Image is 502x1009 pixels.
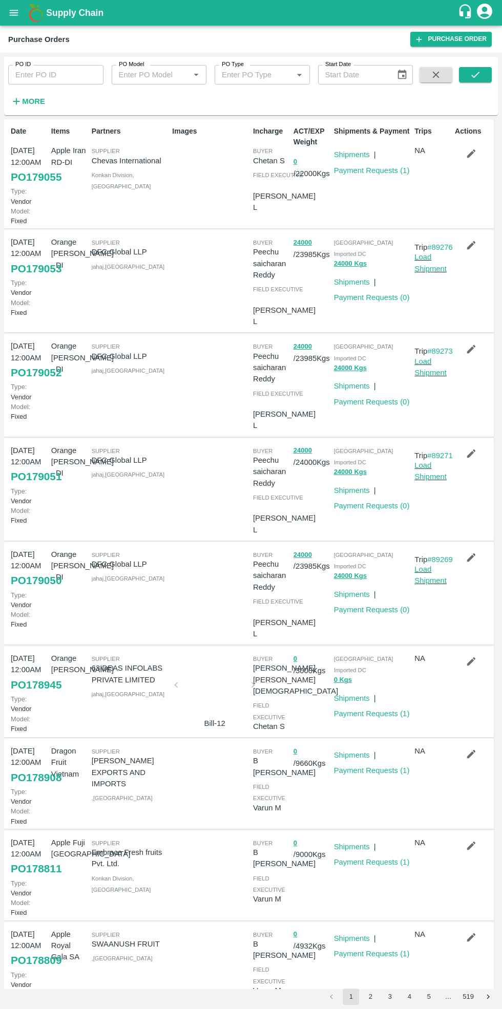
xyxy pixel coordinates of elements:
[421,989,437,1005] button: Go to page 5
[11,676,61,694] a: PO178945
[294,549,330,572] p: / 23985 Kgs
[370,145,376,160] div: |
[8,33,70,46] div: Purchase Orders
[253,784,285,801] span: field executive
[11,714,47,734] p: Fixed
[253,286,303,292] span: field executive
[11,186,47,206] p: Vendor
[334,590,370,598] a: Shipments
[46,6,457,20] a: Supply Chain
[334,950,410,958] a: Payment Requests (1)
[334,552,393,569] span: [GEOGRAPHIC_DATA] Imported DC
[92,172,151,189] span: Konkan Division , [GEOGRAPHIC_DATA]
[253,246,289,281] p: Peechu saicharan Reddy
[370,481,376,496] div: |
[294,156,330,179] p: / 22000 Kgs
[92,840,120,846] span: Supplier
[294,653,297,665] button: 0
[51,237,88,271] p: Orange [PERSON_NAME] - DI
[334,126,411,137] p: Shipments & Payment
[11,715,30,723] span: Model:
[253,155,289,166] p: Chetan S
[11,487,27,495] span: Type:
[253,748,273,755] span: buyer
[414,745,451,757] p: NA
[46,8,103,18] b: Supply Chain
[11,506,47,525] p: Fixed
[334,858,410,866] a: Payment Requests (1)
[11,591,27,599] span: Type:
[11,507,30,514] span: Model:
[11,549,47,572] p: [DATE] 12:00AM
[334,258,367,270] button: 24000 Kgs
[92,455,169,466] p: DFC Global LLP
[11,653,47,676] p: [DATE] 12:00AM
[11,610,47,629] p: Fixed
[253,240,273,246] span: buyer
[51,145,88,168] p: Apple Iran RD-DI
[92,656,120,662] span: Supplier
[253,893,289,905] p: Varun M
[334,362,367,374] button: 24000 Kgs
[480,989,496,1005] button: Go to next page
[455,126,491,137] p: Actions
[294,445,312,457] button: 24000
[11,340,47,363] p: [DATE] 12:00AM
[11,694,47,714] p: Vendor
[11,126,47,137] p: Date
[11,898,47,917] p: Fixed
[427,243,453,251] a: #89276
[51,445,88,479] p: Orange [PERSON_NAME] - DI
[294,237,312,249] button: 24000
[370,376,376,392] div: |
[26,3,46,23] img: logo
[92,264,164,270] span: jahaj , [GEOGRAPHIC_DATA]
[15,60,31,69] label: PO ID
[334,344,393,361] span: [GEOGRAPHIC_DATA] Imported DC
[414,653,451,664] p: NA
[459,989,477,1005] button: Go to page 519
[294,341,312,353] button: 24000
[222,60,244,69] label: PO Type
[334,502,410,510] a: Payment Requests (0)
[370,837,376,852] div: |
[172,126,249,137] p: Images
[427,555,453,564] a: #89269
[51,837,88,860] p: Apple Fuji [GEOGRAPHIC_DATA]
[253,617,316,640] p: [PERSON_NAME] L
[11,260,61,278] a: PO179053
[427,452,453,460] a: #89271
[253,656,273,662] span: buyer
[11,187,27,195] span: Type:
[253,875,285,893] span: field executive
[253,840,273,846] span: buyer
[253,305,316,328] p: [PERSON_NAME] L
[11,695,27,703] span: Type:
[253,409,316,432] p: [PERSON_NAME] L
[92,559,169,570] p: DFC Global LLP
[334,278,370,286] a: Shipments
[11,807,30,815] span: Model:
[370,929,376,944] div: |
[414,461,447,481] a: Load Shipment
[11,951,61,970] a: PO178809
[92,344,120,350] span: Supplier
[11,788,27,796] span: Type:
[294,929,330,952] p: / 4932 Kgs
[11,745,47,768] p: [DATE] 12:00AM
[475,2,494,24] div: account of current user
[92,755,169,789] p: [PERSON_NAME] EXPORTS AND IMPORTS
[11,383,27,391] span: Type:
[11,879,27,887] span: Type:
[334,166,410,175] a: Payment Requests (1)
[11,278,47,297] p: Vendor
[253,495,303,501] span: field executive
[92,552,120,558] span: Supplier
[294,745,330,769] p: / 9660 Kgs
[11,168,61,186] a: PO179055
[370,745,376,761] div: |
[414,145,451,156] p: NA
[92,155,169,166] p: Chevas International
[92,246,169,257] p: DFC Global LLP
[414,565,447,585] a: Load Shipment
